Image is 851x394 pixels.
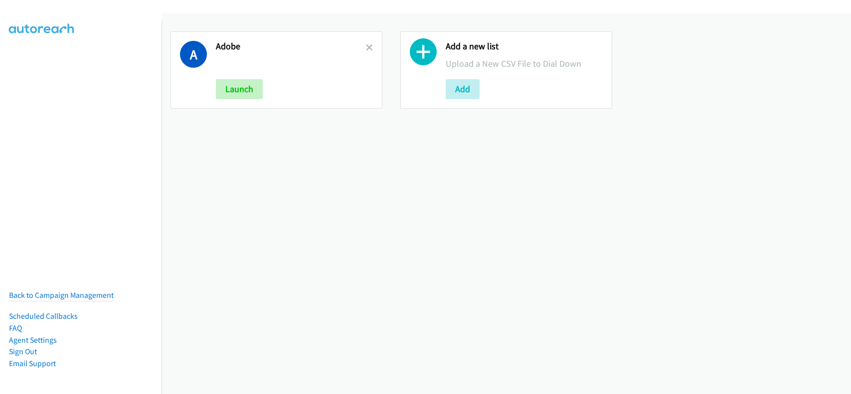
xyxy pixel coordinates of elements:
[9,347,37,356] a: Sign Out
[9,359,56,368] a: Email Support
[216,41,366,52] h2: Adobe
[216,79,263,99] button: Launch
[446,79,480,99] button: Add
[9,335,57,345] a: Agent Settings
[9,311,78,321] a: Scheduled Callbacks
[9,290,114,300] a: Back to Campaign Management
[446,57,603,70] p: Upload a New CSV File to Dial Down
[446,41,603,52] h2: Add a new list
[180,41,207,68] h1: A
[9,323,22,333] a: FAQ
